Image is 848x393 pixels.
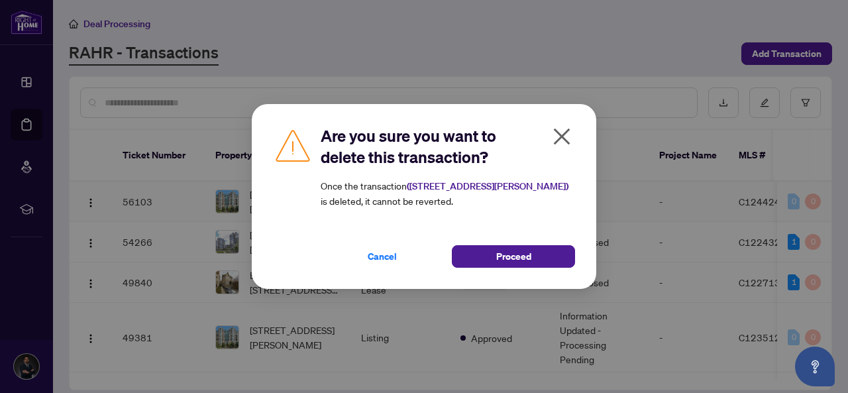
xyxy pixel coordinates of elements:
[452,245,575,268] button: Proceed
[496,246,531,267] span: Proceed
[551,126,572,147] span: close
[795,347,835,386] button: Open asap
[368,246,397,267] span: Cancel
[321,125,575,168] h2: Are you sure you want to delete this transaction?
[321,245,444,268] button: Cancel
[407,180,568,192] strong: ( [STREET_ADDRESS][PERSON_NAME] )
[321,178,575,208] article: Once the transaction is deleted, it cannot be reverted.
